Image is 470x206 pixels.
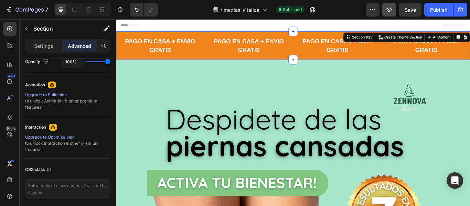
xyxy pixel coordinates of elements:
[130,3,158,17] div: Undo/Redo
[430,6,447,13] div: Publish
[217,22,299,40] strong: PAGO EN CASA + ENVIO GRATIS
[3,3,51,17] button: 7
[405,7,416,13] span: Save
[25,92,110,98] div: Upgrade to Build plan
[34,42,53,50] p: Settings
[25,134,110,153] div: to unlock Interaction & other premium features.
[25,124,46,130] div: Interaction
[283,7,302,13] span: Published
[25,166,52,173] div: CSS class
[361,17,392,25] button: AI Content
[25,82,45,88] div: Animation
[33,24,90,33] p: Section
[25,92,110,110] div: to unlock Animation & other premium features.
[68,42,91,50] p: Advanced
[274,18,300,24] div: Section 1/25
[7,73,17,79] div: 450
[424,3,453,17] button: Publish
[399,3,421,17] button: Save
[224,6,259,13] span: medias-vitaliza
[313,18,357,24] p: Create Theme Section
[45,6,48,14] p: 7
[221,6,222,13] span: /
[25,134,110,140] div: Upgrade to Optimize plan
[25,57,50,66] div: Opacity
[5,126,17,131] div: Beta
[63,55,83,68] input: Auto
[116,19,470,206] iframe: Design area
[447,172,463,189] div: Open Intercom Messenger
